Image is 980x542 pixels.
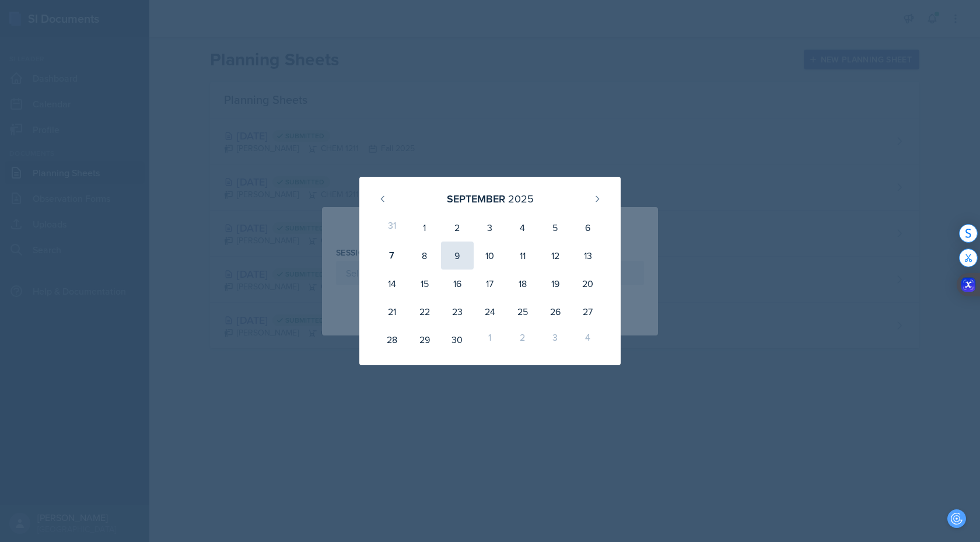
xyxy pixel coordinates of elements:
div: 1 [474,326,506,354]
div: 14 [376,270,408,298]
div: 7 [376,242,408,270]
div: 1 [408,214,441,242]
div: 9 [441,242,474,270]
div: 4 [506,214,539,242]
div: 17 [474,270,506,298]
div: 21 [376,298,408,326]
div: 29 [408,326,441,354]
div: 31 [376,214,408,242]
div: 2 [506,326,539,354]
div: 16 [441,270,474,298]
div: 15 [408,270,441,298]
div: 3 [539,326,572,354]
div: 8 [408,242,441,270]
div: 13 [572,242,604,270]
div: 27 [572,298,604,326]
div: 2 [441,214,474,242]
div: 5 [539,214,572,242]
div: 11 [506,242,539,270]
div: 19 [539,270,572,298]
div: 22 [408,298,441,326]
div: 26 [539,298,572,326]
div: 20 [572,270,604,298]
div: September [447,191,505,207]
div: 23 [441,298,474,326]
div: 25 [506,298,539,326]
div: 10 [474,242,506,270]
div: 12 [539,242,572,270]
div: 2025 [508,191,534,207]
div: 30 [441,326,474,354]
div: 4 [572,326,604,354]
div: 18 [506,270,539,298]
div: 3 [474,214,506,242]
div: 6 [572,214,604,242]
div: 28 [376,326,408,354]
div: 24 [474,298,506,326]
